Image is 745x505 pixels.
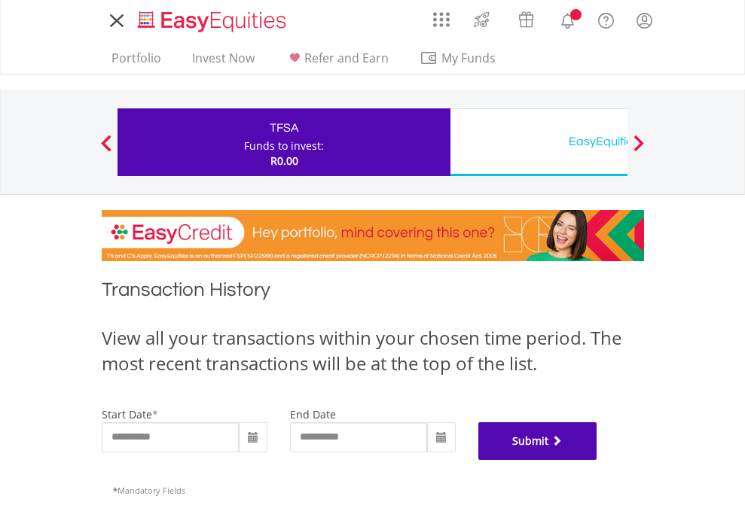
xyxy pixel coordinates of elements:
[514,8,539,32] img: vouchers-v2.svg
[304,50,389,66] span: Refer and Earn
[478,422,597,460] button: Submit
[548,4,587,34] a: Notifications
[102,276,644,310] h1: Transaction History
[102,325,644,377] div: View all your transactions within your chosen time period. The most recent transactions will be a...
[469,8,494,32] img: thrive-v2.svg
[91,142,121,157] button: Previous
[105,50,167,74] a: Portfolio
[433,11,450,28] img: grid-menu-icon.svg
[279,50,395,74] a: Refer and Earn
[102,407,152,421] label: start date
[244,138,324,154] div: Funds to invest:
[625,4,664,37] a: My Profile
[624,142,654,157] button: Next
[270,154,298,168] span: R0.00
[420,48,518,68] span: My Funds
[186,50,261,74] a: Invest Now
[290,407,336,421] label: end date
[135,9,292,34] img: EasyEquities_Logo.png
[127,117,441,138] div: TFSA
[504,4,548,32] a: Vouchers
[102,210,644,261] img: EasyCredit Promotion Banner
[132,4,292,34] a: Home page
[423,4,460,28] a: AppsGrid
[113,485,185,496] span: Mandatory Fields
[587,4,625,34] a: FAQ's and Support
